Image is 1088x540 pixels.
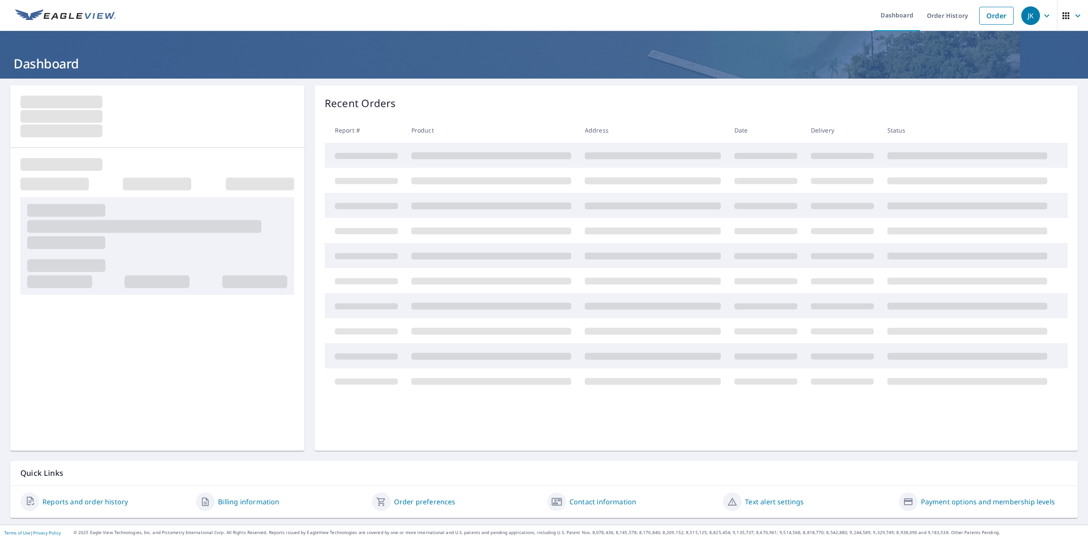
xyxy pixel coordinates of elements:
[804,118,881,143] th: Delivery
[979,7,1014,25] a: Order
[325,96,396,111] p: Recent Orders
[578,118,728,143] th: Address
[405,118,578,143] th: Product
[4,530,61,535] p: |
[325,118,405,143] th: Report #
[42,497,128,507] a: Reports and order history
[881,118,1054,143] th: Status
[10,55,1078,72] h1: Dashboard
[74,529,1084,536] p: © 2025 Eagle View Technologies, Inc. and Pictometry International Corp. All Rights Reserved. Repo...
[15,9,116,22] img: EV Logo
[218,497,279,507] a: Billing information
[1021,6,1040,25] div: JK
[4,530,31,536] a: Terms of Use
[569,497,636,507] a: Contact information
[745,497,804,507] a: Text alert settings
[20,468,1068,478] p: Quick Links
[728,118,804,143] th: Date
[921,497,1055,507] a: Payment options and membership levels
[33,530,61,536] a: Privacy Policy
[394,497,456,507] a: Order preferences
